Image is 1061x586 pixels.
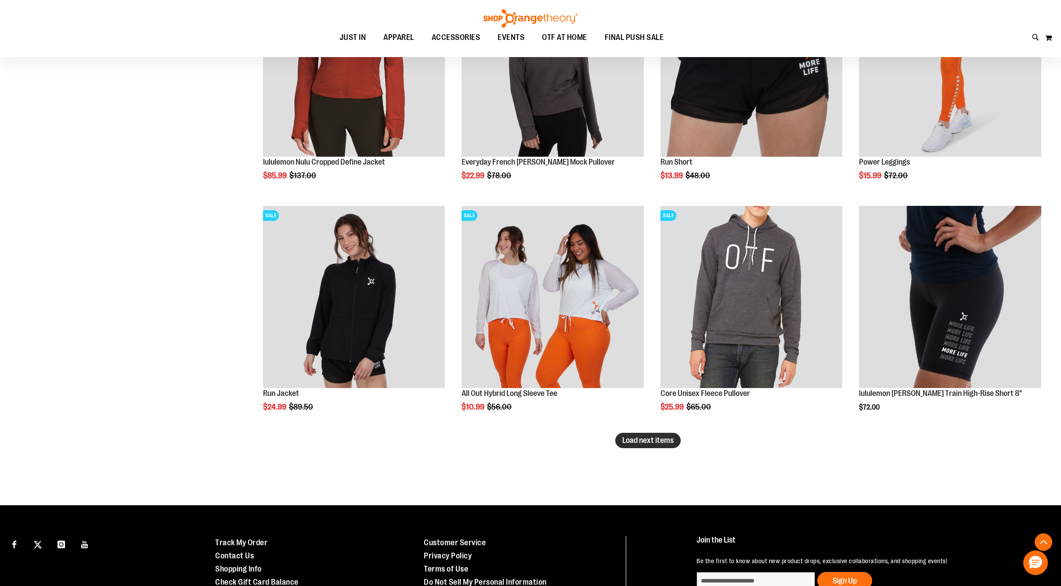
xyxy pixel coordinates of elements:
a: Product image for Core Unisex Fleece PulloverSALE [660,206,842,389]
span: $72.00 [859,403,881,411]
a: Product image for All Out Hybrid Long Sleeve TeeSALE [462,206,643,389]
a: ACCESSORIES [423,28,489,48]
span: $137.00 [289,171,318,180]
span: $48.00 [686,171,711,180]
span: $56.00 [487,403,513,411]
span: $89.50 [289,403,314,411]
span: $85.99 [263,171,288,180]
a: Visit our Youtube page [77,536,93,551]
a: Visit our Facebook page [7,536,22,551]
a: Shopping Info [215,564,262,573]
a: OTF AT HOME [533,28,596,48]
a: EVENTS [489,28,533,48]
span: EVENTS [498,28,524,47]
span: SALE [660,210,676,221]
div: product [656,201,847,433]
button: Hello, have a question? Let’s chat. [1023,550,1048,575]
span: FINAL PUSH SALE [605,28,664,47]
img: Product image for Run Jacket [263,206,445,388]
img: Shop Orangetheory [482,9,579,28]
span: Sign Up [833,576,857,585]
a: Track My Order [215,538,267,547]
div: product [457,201,648,433]
a: Run Short [660,158,693,166]
a: Product image for Run JacketSALE [263,206,445,389]
a: Visit our Instagram page [54,536,69,551]
span: $13.99 [660,171,684,180]
span: JUST IN [339,28,366,47]
p: Be the first to know about new product drops, exclusive collaborations, and shopping events! [697,557,1037,565]
img: Product image for Core Unisex Fleece Pullover [660,206,842,388]
a: APPAREL [375,28,423,47]
span: SALE [263,210,279,221]
h4: Join the List [697,536,1037,552]
a: Product image for lululemon Wunder Train High-Rise Short 8" [859,206,1041,389]
span: SALE [462,210,477,221]
button: Load next items [615,433,681,448]
a: Privacy Policy [424,551,472,560]
a: FINAL PUSH SALE [596,28,673,48]
span: $22.99 [462,171,486,180]
span: ACCESSORIES [432,28,480,47]
a: Customer Service [424,538,486,547]
a: Power Leggings [859,158,910,166]
a: All Out Hybrid Long Sleeve Tee [462,389,557,398]
a: Terms of Use [424,564,468,573]
span: $65.00 [686,403,712,411]
span: $78.00 [487,171,512,180]
img: Twitter [34,541,42,549]
span: Load next items [622,436,674,445]
div: product [855,201,1045,433]
a: Run Jacket [263,389,299,398]
img: Product image for All Out Hybrid Long Sleeve Tee [462,206,643,388]
a: lululemon Nulu Cropped Define Jacket [263,158,385,166]
a: Core Unisex Fleece Pullover [660,389,750,398]
a: Visit our X page [30,536,46,551]
a: Contact Us [215,551,254,560]
div: product [259,201,449,433]
img: Product image for lululemon Wunder Train High-Rise Short 8" [859,206,1041,388]
span: $15.99 [859,171,883,180]
span: APPAREL [383,28,414,47]
span: $10.99 [462,403,486,411]
a: Everyday French [PERSON_NAME] Mock Pullover [462,158,615,166]
a: JUST IN [331,28,375,48]
span: $25.99 [660,403,685,411]
span: $72.00 [884,171,909,180]
span: $24.99 [263,403,288,411]
button: Back To Top [1035,533,1052,551]
span: OTF AT HOME [542,28,587,47]
a: lululemon [PERSON_NAME] Train High-Rise Short 8" [859,389,1022,398]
